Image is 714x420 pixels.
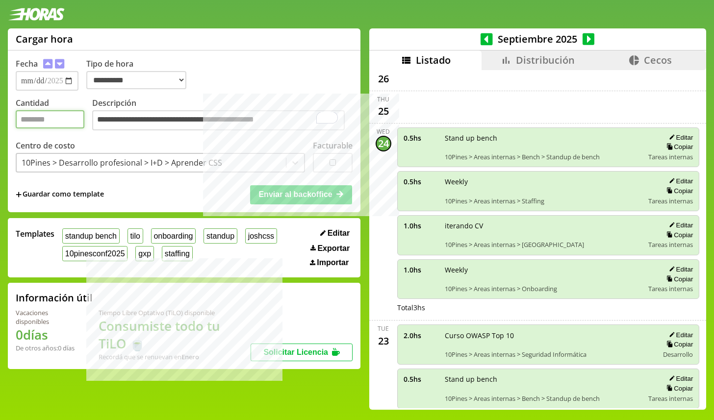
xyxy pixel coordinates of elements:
span: 10Pines > Areas internas > Staffing [445,197,642,205]
span: Editar [328,229,350,238]
button: Exportar [307,244,353,253]
button: Copiar [663,187,693,195]
button: Enviar al backoffice [250,185,352,204]
span: 1.0 hs [404,265,438,274]
label: Cantidad [16,98,92,133]
span: 0.5 hs [404,133,438,143]
div: Recordá que se renuevan en [99,352,251,361]
img: logotipo [8,8,65,21]
button: staffing [162,246,193,261]
button: Copiar [663,231,693,239]
span: Tareas internas [648,394,693,403]
label: Facturable [313,140,353,151]
div: scrollable content [369,70,706,408]
span: iterando CV [445,221,642,230]
button: Copiar [663,384,693,393]
div: Tiempo Libre Optativo (TiLO) disponible [99,308,251,317]
span: 10Pines > Areas internas > Seguridad Informática [445,350,652,359]
button: onboarding [151,228,196,244]
span: Septiembre 2025 [493,32,583,46]
label: Descripción [92,98,353,133]
textarea: To enrich screen reader interactions, please activate Accessibility in Grammarly extension settings [92,110,345,131]
span: 10Pines > Areas internas > [GEOGRAPHIC_DATA] [445,240,642,249]
span: Enviar al backoffice [258,190,332,198]
label: Centro de costo [16,140,75,151]
div: 25 [376,103,391,119]
button: Editar [666,265,693,273]
span: 0.5 hs [404,374,438,384]
button: Copiar [663,275,693,283]
span: Distribución [516,53,575,67]
span: Weekly [445,177,642,186]
span: Tareas internas [648,152,693,161]
div: 10Pines > Desarrollo profesional > I+D > Aprender CSS [22,157,222,168]
span: Solicitar Licencia [263,348,328,356]
div: Tue [378,324,389,333]
span: Tareas internas [648,240,693,249]
div: 24 [376,136,391,151]
span: 1.0 hs [404,221,438,230]
span: Cecos [644,53,672,67]
h2: Información útil [16,291,93,304]
label: Tipo de hora [86,58,194,91]
span: 10Pines > Areas internas > Onboarding [445,284,642,293]
div: Wed [377,127,390,136]
button: Editar [666,133,693,142]
span: Importar [317,258,349,267]
button: Editar [666,177,693,185]
span: 10Pines > Areas internas > Bench > Standup de bench [445,152,642,161]
div: Thu [377,95,389,103]
span: 10Pines > Areas internas > Bench > Standup de bench [445,394,642,403]
button: Editar [666,331,693,339]
div: 26 [376,71,391,87]
button: 10pinesconf2025 [62,246,127,261]
span: Weekly [445,265,642,274]
button: Editar [666,374,693,383]
button: gxp [135,246,153,261]
button: standup bench [62,228,120,244]
button: Copiar [663,340,693,348]
h1: Cargar hora [16,32,73,46]
div: Vacaciones disponibles [16,308,75,326]
h1: Consumiste todo tu TiLO 🍵 [99,317,251,352]
button: standup [204,228,237,244]
button: Editar [317,228,353,238]
div: 23 [376,333,391,348]
span: +Guardar como template [16,189,104,200]
span: Tareas internas [648,284,693,293]
span: 2.0 hs [404,331,438,340]
span: + [16,189,22,200]
span: Templates [16,228,54,239]
button: Solicitar Licencia [251,344,353,361]
span: Curso OWASP Top 10 [445,331,652,340]
span: Listado [416,53,451,67]
span: Stand up bench [445,374,642,384]
span: Stand up bench [445,133,642,143]
span: 0.5 hs [404,177,438,186]
span: Desarrollo [663,350,693,359]
label: Fecha [16,58,38,69]
span: Tareas internas [648,197,693,205]
div: De otros años: 0 días [16,344,75,352]
h1: 0 días [16,326,75,344]
button: tilo [127,228,143,244]
div: Total 3 hs [397,303,700,312]
input: Cantidad [16,110,84,128]
button: Copiar [663,143,693,151]
button: Editar [666,221,693,229]
button: joshcss [245,228,277,244]
b: Enero [181,352,199,361]
select: Tipo de hora [86,71,186,89]
span: Exportar [317,244,350,253]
